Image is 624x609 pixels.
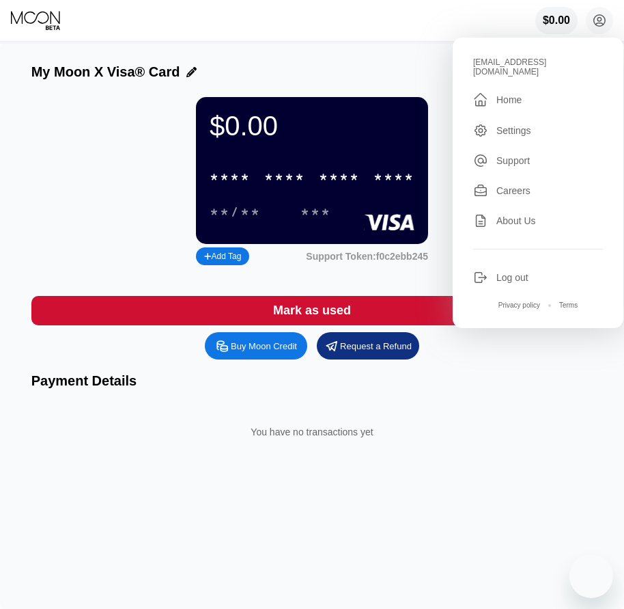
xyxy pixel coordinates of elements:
[273,303,351,319] div: Mark as used
[473,270,603,285] div: Log out
[473,183,603,198] div: Careers
[473,92,488,108] div: 
[496,155,530,166] div: Support
[31,64,180,80] div: My Moon X Visa® Card
[535,7,578,34] div: $0.00
[559,301,578,309] div: Terms
[306,251,428,262] div: Support Token:f0c2ebb245
[498,301,540,309] div: Privacy policy
[210,111,414,141] div: $0.00
[231,340,297,352] div: Buy Moon Credit
[204,252,241,261] div: Add Tag
[496,185,530,196] div: Careers
[31,373,593,389] div: Payment Details
[496,94,522,105] div: Home
[473,213,603,228] div: About Us
[569,554,613,598] iframe: Button to launch messaging window
[306,251,428,262] div: Support Token: f0c2ebb245
[496,272,528,283] div: Log out
[543,14,570,27] div: $0.00
[340,340,412,352] div: Request a Refund
[496,215,536,226] div: About Us
[205,332,307,360] div: Buy Moon Credit
[31,296,593,325] div: Mark as used
[196,247,249,265] div: Add Tag
[473,123,603,138] div: Settings
[473,57,603,77] div: [EMAIL_ADDRESS][DOMAIN_NAME]
[473,153,603,168] div: Support
[473,92,603,108] div: Home
[317,332,419,360] div: Request a Refund
[42,413,582,451] div: You have no transactions yet
[496,125,531,136] div: Settings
